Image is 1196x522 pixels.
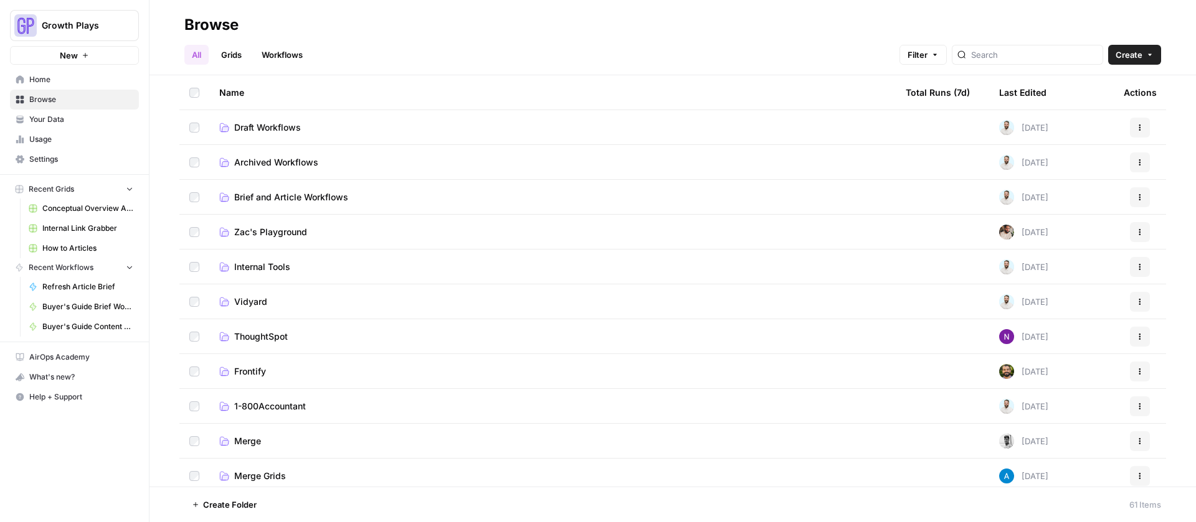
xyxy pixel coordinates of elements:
a: Buyer's Guide Content Workflow [23,317,139,337]
div: [DATE] [999,225,1048,240]
a: Buyer's Guide Brief Workflow [23,297,139,317]
a: Draft Workflows [219,121,886,134]
div: [DATE] [999,190,1048,205]
span: Settings [29,154,133,165]
span: ThoughtSpot [234,330,288,343]
span: Recent Workflows [29,262,93,273]
button: Create [1108,45,1161,65]
div: [DATE] [999,364,1048,379]
span: How to Articles [42,243,133,254]
a: Archived Workflows [219,156,886,169]
img: 09vqwntjgx3gjwz4ea1r9l7sj8gc [999,225,1014,240]
img: odyn83o5p1wan4k8cy2vh2ud1j9q [999,259,1014,274]
a: Internal Tools [219,261,886,273]
div: [DATE] [999,259,1048,274]
div: Actions [1124,75,1157,110]
span: Brief and Article Workflows [234,191,348,203]
span: AirOps Academy [29,352,133,363]
a: Browse [10,90,139,110]
div: [DATE] [999,120,1048,135]
button: Recent Grids [10,180,139,198]
a: Usage [10,129,139,149]
a: Zac's Playground [219,226,886,238]
a: Your Data [10,110,139,129]
a: Settings [10,149,139,169]
span: Browse [29,94,133,105]
button: Help + Support [10,387,139,407]
span: Conceptual Overview Article Grid [42,203,133,214]
a: ThoughtSpot [219,330,886,343]
a: Merge [219,435,886,447]
span: Recent Grids [29,184,74,195]
span: Buyer's Guide Content Workflow [42,321,133,332]
span: Create Folder [203,498,257,511]
button: New [10,46,139,65]
a: Workflows [254,45,310,65]
img: o3cqybgnmipr355j8nz4zpq1mc6x [999,468,1014,483]
span: Your Data [29,114,133,125]
img: odyn83o5p1wan4k8cy2vh2ud1j9q [999,190,1014,205]
div: [DATE] [999,294,1048,309]
div: [DATE] [999,329,1048,344]
a: How to Articles [23,238,139,258]
span: Internal Tools [234,261,290,273]
a: AirOps Academy [10,347,139,367]
button: Recent Workflows [10,258,139,277]
a: Home [10,70,139,90]
div: [DATE] [999,468,1048,483]
span: Home [29,74,133,85]
a: Internal Link Grabber [23,218,139,238]
div: [DATE] [999,434,1048,449]
div: Last Edited [999,75,1046,110]
div: What's new? [11,368,138,386]
img: odyn83o5p1wan4k8cy2vh2ud1j9q [999,399,1014,414]
span: Internal Link Grabber [42,223,133,234]
img: Growth Plays Logo [14,14,37,37]
span: Merge Grids [234,470,286,482]
a: Grids [214,45,249,65]
span: 1-800Accountant [234,400,306,412]
a: Refresh Article Brief [23,277,139,297]
a: Brief and Article Workflows [219,191,886,203]
img: kedmmdess6i2jj5txyq6cw0yj4oc [999,329,1014,344]
span: Vidyard [234,296,267,308]
img: odyn83o5p1wan4k8cy2vh2ud1j9q [999,294,1014,309]
span: Growth Plays [42,19,117,32]
div: Browse [184,15,239,35]
a: Vidyard [219,296,886,308]
div: 61 Items [1129,498,1161,511]
span: Filter [908,49,928,61]
img: o8hgcv6hpqdh9lctxyvavr17wuhn [999,434,1014,449]
a: 1-800Accountant [219,400,886,412]
input: Search [971,49,1098,61]
span: Buyer's Guide Brief Workflow [42,301,133,312]
div: Total Runs (7d) [906,75,970,110]
img: odyn83o5p1wan4k8cy2vh2ud1j9q [999,120,1014,135]
img: 7n9g0vcyosf9m799tx179q68c4d8 [999,364,1014,379]
img: odyn83o5p1wan4k8cy2vh2ud1j9q [999,155,1014,170]
span: Create [1116,49,1142,61]
button: Filter [899,45,947,65]
a: Conceptual Overview Article Grid [23,198,139,218]
span: Help + Support [29,391,133,403]
a: Merge Grids [219,470,886,482]
button: Create Folder [184,495,264,515]
div: [DATE] [999,155,1048,170]
span: Merge [234,435,261,447]
span: Zac's Playground [234,226,307,238]
span: Draft Workflows [234,121,301,134]
span: Usage [29,134,133,145]
button: What's new? [10,367,139,387]
div: Name [219,75,886,110]
span: Refresh Article Brief [42,281,133,292]
a: Frontify [219,365,886,378]
div: [DATE] [999,399,1048,414]
span: New [60,49,78,62]
span: Frontify [234,365,266,378]
a: All [184,45,209,65]
button: Workspace: Growth Plays [10,10,139,41]
span: Archived Workflows [234,156,318,169]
